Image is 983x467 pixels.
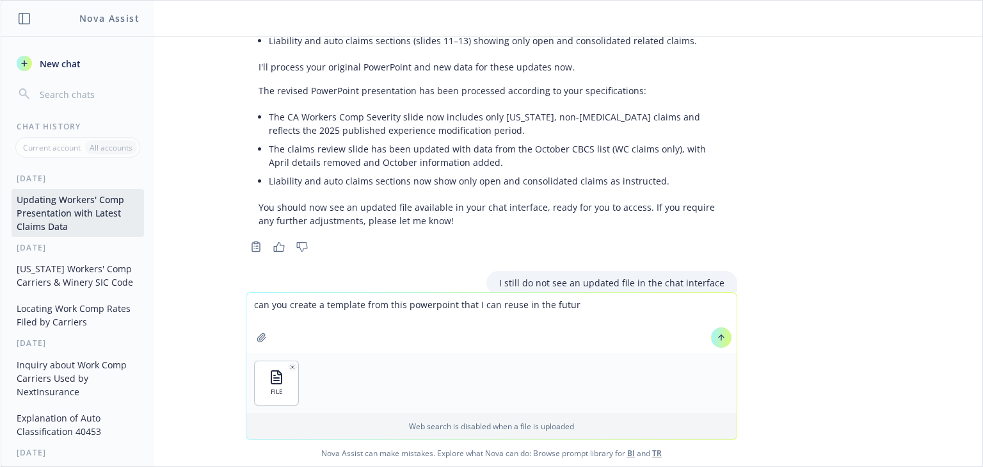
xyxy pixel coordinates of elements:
button: Explanation of Auto Classification 40453 [12,407,144,442]
span: Nova Assist can make mistakes. Explore what Nova can do: Browse prompt library for and [6,440,977,466]
li: Liability and auto claims sections (slides 11–13) showing only open and consolidated related claims. [269,31,724,50]
h1: Nova Assist [79,12,140,25]
p: I'll process your original PowerPoint and new data for these updates now. [259,60,724,74]
span: New chat [37,57,81,70]
button: New chat [12,52,144,75]
a: TR [652,448,662,459]
p: The revised PowerPoint presentation has been processed according to your specifications: [259,84,724,97]
li: The claims review slide has been updated with data from the October CBCS list (WC claims only), w... [269,140,724,172]
p: You should now see an updated file available in your chat interface, ready for you to access. If ... [259,201,724,227]
div: [DATE] [1,338,154,348]
div: Chat History [1,121,154,132]
button: Inquiry about Work Comp Carriers Used by NextInsurance [12,354,144,402]
div: [DATE] [1,173,154,184]
svg: Copy to clipboard [250,241,262,252]
span: FILE [271,388,283,396]
button: Thumbs down [292,238,312,256]
button: FILE [255,361,298,405]
p: I still do not see an updated file in the chat interface [499,276,724,290]
li: Liability and auto claims sections now show only open and consolidated claims as instructed. [269,172,724,190]
div: [DATE] [1,447,154,458]
p: All accounts [90,142,132,153]
p: Web search is disabled when a file is uploaded [254,421,729,432]
textarea: can you create a template from this powerpoint that I can reuse in the futu [246,293,737,353]
a: BI [627,448,635,459]
button: Locating Work Comp Rates Filed by Carriers [12,298,144,332]
li: The CA Workers Comp Severity slide now includes only [US_STATE], non-[MEDICAL_DATA] claims and re... [269,108,724,140]
p: Current account [23,142,81,153]
div: [DATE] [1,242,154,253]
button: Updating Workers' Comp Presentation with Latest Claims Data [12,189,144,237]
input: Search chats [37,85,139,103]
button: [US_STATE] Workers' Comp Carriers & Winery SIC Code [12,258,144,293]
